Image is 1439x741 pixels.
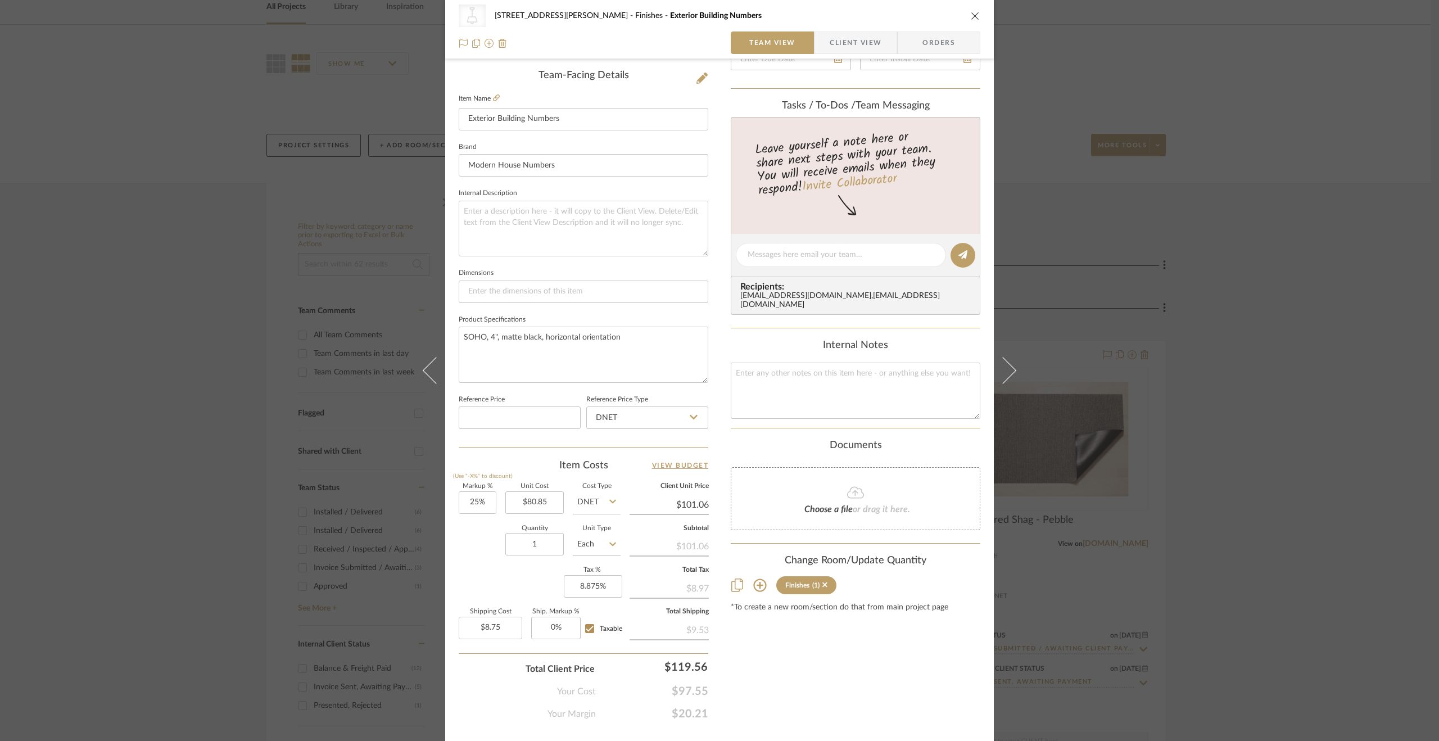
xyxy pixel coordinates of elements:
div: Internal Notes [731,340,980,352]
div: Leave yourself a note here or share next steps with your team. You will receive emails when they ... [730,125,982,200]
div: [EMAIL_ADDRESS][DOMAIN_NAME] , [EMAIL_ADDRESS][DOMAIN_NAME] [740,292,975,310]
span: Team View [749,31,795,54]
label: Brand [459,144,477,150]
div: Finishes [785,581,809,589]
input: Enter the dimensions of this item [459,281,708,303]
span: Taxable [600,625,622,632]
div: $101.06 [630,535,709,555]
div: (1) [812,581,820,589]
div: $119.56 [600,656,713,678]
div: team Messaging [731,100,980,112]
label: Unit Type [573,526,621,531]
div: *To create a new room/section do that from main project page [731,603,980,612]
input: Enter Brand [459,154,708,177]
div: Team-Facing Details [459,70,708,82]
span: Client View [830,31,881,54]
img: Remove from project [498,39,507,48]
span: Finishes [635,12,670,20]
span: $97.55 [596,685,708,698]
label: Total Shipping [630,609,709,615]
span: or drag it here. [853,505,910,514]
label: Reference Price Type [586,397,648,403]
div: Item Costs [459,459,708,472]
label: Subtotal [630,526,709,531]
div: Documents [731,440,980,452]
span: Your Margin [547,707,596,721]
label: Shipping Cost [459,609,522,615]
label: Dimensions [459,270,494,276]
label: Product Specifications [459,317,526,323]
label: Reference Price [459,397,505,403]
span: [STREET_ADDRESS][PERSON_NAME] [495,12,635,20]
span: Choose a file [804,505,853,514]
label: Quantity [505,526,564,531]
label: Client Unit Price [630,484,709,489]
span: Tasks / To-Dos / [782,101,856,111]
span: $20.21 [596,707,708,721]
a: Invite Collaborator [802,169,898,197]
div: Change Room/Update Quantity [731,555,980,567]
button: close [970,11,980,21]
label: Unit Cost [505,484,564,489]
input: Enter Item Name [459,108,708,130]
span: Exterior Building Numbers [670,12,762,20]
span: Your Cost [557,685,596,698]
label: Markup % [459,484,496,489]
label: Tax % [564,567,621,573]
input: Enter Due Date [731,48,851,70]
a: View Budget [652,459,709,472]
label: Item Name [459,94,500,103]
label: Total Tax [630,567,709,573]
span: Total Client Price [526,662,595,676]
span: Orders [910,31,967,54]
input: Enter Install Date [860,48,980,70]
label: Internal Description [459,191,517,196]
label: Cost Type [573,484,621,489]
label: Ship. Markup % [531,609,581,615]
span: Recipients: [740,282,975,292]
div: $8.97 [630,577,709,598]
div: $9.53 [630,619,709,639]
